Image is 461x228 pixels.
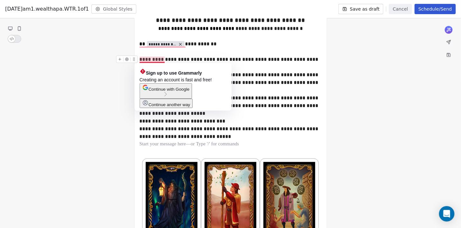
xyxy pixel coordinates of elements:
[415,4,456,14] button: Schedule/Send
[5,5,89,13] span: [DATE]am1.wealthapa.WTR.1of1
[91,5,136,14] button: Global Styles
[338,4,384,14] button: Save as draft
[389,4,412,14] button: Cancel
[439,206,455,222] div: Open Intercom Messenger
